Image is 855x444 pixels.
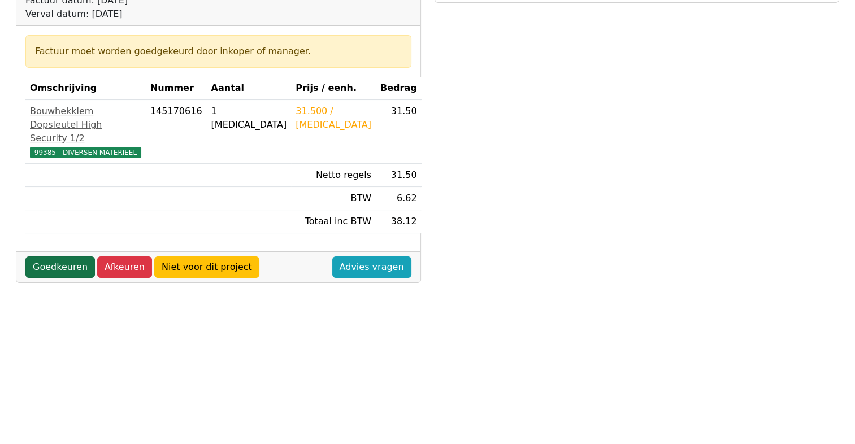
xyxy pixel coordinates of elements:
[376,100,422,164] td: 31.50
[332,256,411,278] a: Advies vragen
[376,164,422,187] td: 31.50
[30,147,141,158] span: 99385 - DIVERSEN MATERIEEL
[376,77,422,100] th: Bedrag
[296,105,371,132] div: 31.500 / [MEDICAL_DATA]
[376,187,422,210] td: 6.62
[146,77,207,100] th: Nummer
[30,105,141,145] div: Bouwhekklem Dopsleutel High Security 1/2
[376,210,422,233] td: 38.12
[291,164,376,187] td: Netto regels
[291,210,376,233] td: Totaal inc BTW
[207,77,292,100] th: Aantal
[291,77,376,100] th: Prijs / eenh.
[146,100,207,164] td: 145170616
[25,77,146,100] th: Omschrijving
[211,105,287,132] div: 1 [MEDICAL_DATA]
[291,187,376,210] td: BTW
[35,45,402,58] div: Factuur moet worden goedgekeurd door inkoper of manager.
[30,105,141,159] a: Bouwhekklem Dopsleutel High Security 1/299385 - DIVERSEN MATERIEEL
[25,256,95,278] a: Goedkeuren
[154,256,259,278] a: Niet voor dit project
[25,7,297,21] div: Verval datum: [DATE]
[97,256,152,278] a: Afkeuren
